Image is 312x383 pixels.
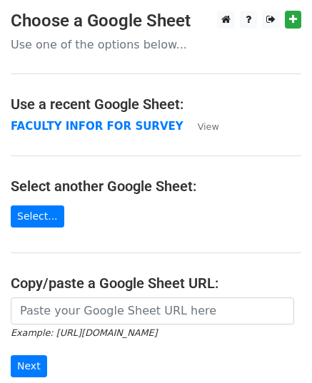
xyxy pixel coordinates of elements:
input: Next [11,355,47,377]
a: View [183,120,219,133]
input: Paste your Google Sheet URL here [11,297,294,325]
a: FACULTY INFOR FOR SURVEY [11,120,183,133]
h4: Copy/paste a Google Sheet URL: [11,275,301,292]
p: Use one of the options below... [11,37,301,52]
small: Example: [URL][DOMAIN_NAME] [11,327,157,338]
small: View [198,121,219,132]
h3: Choose a Google Sheet [11,11,301,31]
a: Select... [11,205,64,228]
h4: Select another Google Sheet: [11,178,301,195]
h4: Use a recent Google Sheet: [11,96,301,113]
